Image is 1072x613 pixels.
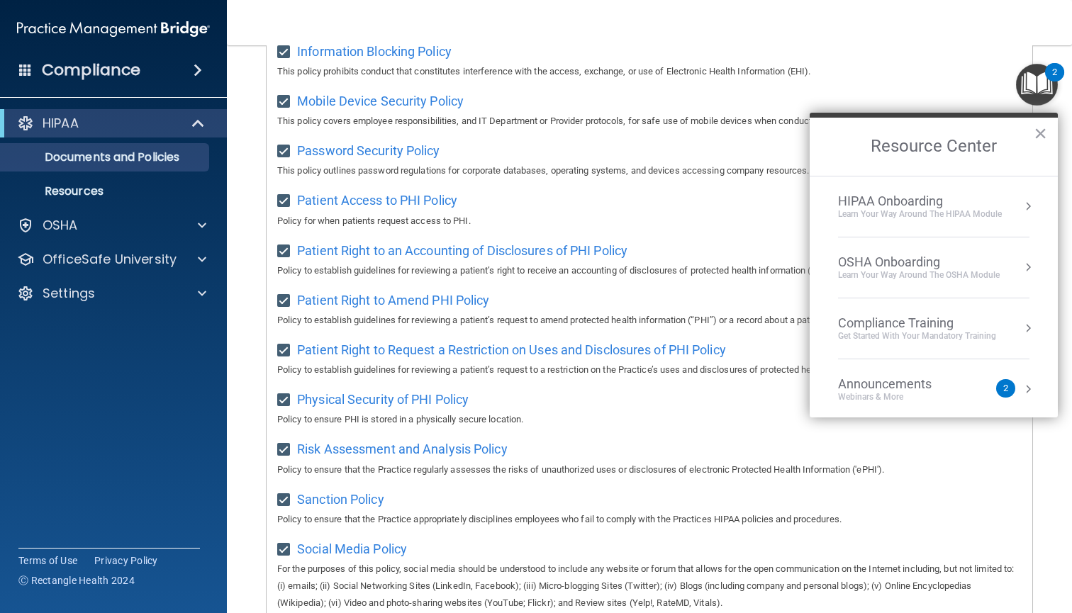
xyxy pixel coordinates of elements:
[297,243,627,258] span: Patient Right to an Accounting of Disclosures of PHI Policy
[838,391,960,403] div: Webinars & More
[810,113,1058,417] div: Resource Center
[838,315,996,331] div: Compliance Training
[838,269,1000,281] div: Learn your way around the OSHA module
[18,573,135,587] span: Ⓒ Rectangle Health 2024
[297,492,384,507] span: Sanction Policy
[17,251,206,268] a: OfficeSafe University
[297,44,452,59] span: Information Blocking Policy
[838,376,960,392] div: Announcements
[277,63,1022,80] p: This policy prohibits conduct that constitutes interference with the access, exchange, or use of ...
[297,342,726,357] span: Patient Right to Request a Restriction on Uses and Disclosures of PHI Policy
[9,150,203,164] p: Documents and Policies
[94,553,158,568] a: Privacy Policy
[838,254,1000,270] div: OSHA Onboarding
[17,285,206,302] a: Settings
[43,251,177,268] p: OfficeSafe University
[43,217,78,234] p: OSHA
[1016,64,1058,106] button: Open Resource Center, 2 new notifications
[9,184,203,198] p: Resources
[43,285,95,302] p: Settings
[297,143,440,158] span: Password Security Policy
[838,208,1002,220] div: Learn Your Way around the HIPAA module
[277,411,1022,428] p: Policy to ensure PHI is stored in a physically secure location.
[277,461,1022,478] p: Policy to ensure that the Practice regularly assesses the risks of unauthorized uses or disclosur...
[297,193,457,208] span: Patient Access to PHI Policy
[810,118,1058,176] h2: Resource Center
[297,293,489,308] span: Patient Right to Amend PHI Policy
[1034,122,1047,145] button: Close
[838,330,996,342] div: Get Started with your mandatory training
[297,94,464,108] span: Mobile Device Security Policy
[18,553,77,568] a: Terms of Use
[277,262,1022,279] p: Policy to establish guidelines for reviewing a patient’s right to receive an accounting of disclo...
[42,60,140,80] h4: Compliance
[277,561,1022,612] p: For the purposes of this policy, social media should be understood to include any website or foru...
[277,511,1022,528] p: Policy to ensure that the Practice appropriately disciplines employees who fail to comply with th...
[17,15,210,43] img: PMB logo
[297,392,469,407] span: Physical Security of PHI Policy
[297,541,407,556] span: Social Media Policy
[277,113,1022,130] p: This policy covers employee responsibilities, and IT Department or Provider protocols, for safe u...
[277,213,1022,230] p: Policy for when patients request access to PHI.
[17,217,206,234] a: OSHA
[43,115,79,132] p: HIPAA
[1052,72,1057,91] div: 2
[277,312,1022,329] p: Policy to establish guidelines for reviewing a patient’s request to amend protected health inform...
[17,115,206,132] a: HIPAA
[277,361,1022,378] p: Policy to establish guidelines for reviewing a patient’s request to a restriction on the Practice...
[838,193,1002,209] div: HIPAA Onboarding
[277,162,1022,179] p: This policy outlines password regulations for corporate databases, operating systems, and devices...
[297,442,508,456] span: Risk Assessment and Analysis Policy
